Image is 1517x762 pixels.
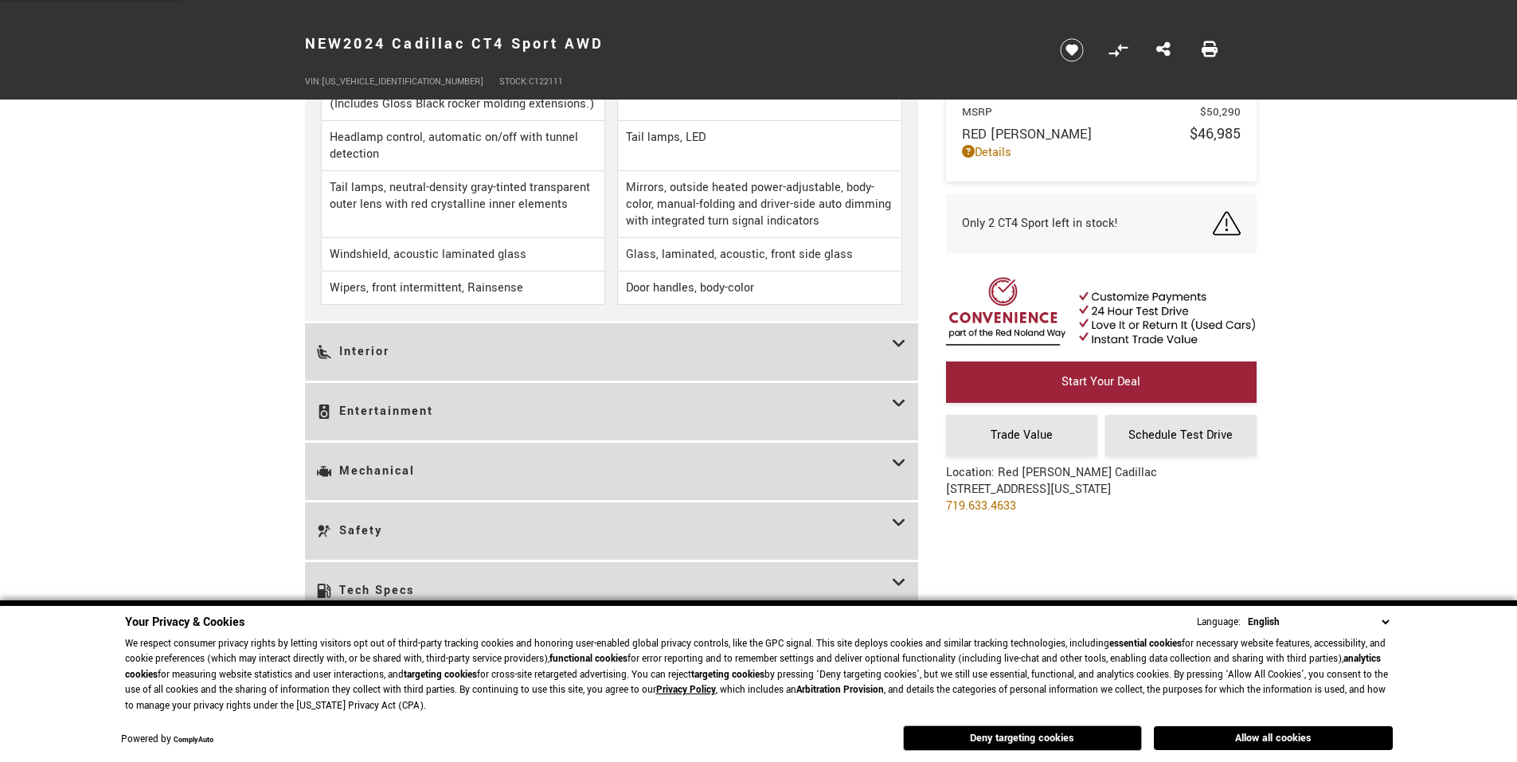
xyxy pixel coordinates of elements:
h3: Mechanical [317,455,892,488]
div: Location: Red [PERSON_NAME] Cadillac [STREET_ADDRESS][US_STATE] [946,464,1157,526]
a: Details [962,144,1241,161]
a: Start Your Deal [946,361,1257,403]
h3: Safety [317,514,892,548]
strong: targeting cookies [691,668,764,682]
strong: Arbitration Provision [796,683,884,697]
h3: Entertainment [317,395,892,428]
span: Only 2 CT4 Sport left in stock! [962,215,1118,232]
li: Tail lamps, LED [617,121,902,171]
li: Door handles, body-color [617,272,902,305]
span: Trade Value [991,427,1053,444]
strong: essential cookies [1109,637,1182,651]
span: Your Privacy & Cookies [125,614,244,631]
li: Mirrors, outside heated power-adjustable, body-color, manual-folding and driver-side auto dimming... [617,171,902,238]
a: Privacy Policy [656,683,716,697]
button: Deny targeting cookies [903,725,1142,751]
span: $46,985 [1190,123,1241,144]
span: [US_VEHICLE_IDENTIFICATION_NUMBER] [322,76,483,88]
button: Allow all cookies [1154,726,1393,750]
div: Powered by [121,735,213,745]
a: MSRP $50,290 [962,104,1241,119]
li: Tail lamps, neutral-density gray-tinted transparent outer lens with red crystalline inner elements [321,171,606,238]
p: We respect consumer privacy rights by letting visitors opt out of third-party tracking cookies an... [125,636,1393,714]
span: $50,290 [1200,104,1241,119]
strong: New [305,33,344,54]
button: Save vehicle [1054,37,1089,63]
span: MSRP [962,104,1200,119]
li: Headlamp control, automatic on/off with tunnel detection [321,121,606,171]
strong: targeting cookies [404,668,477,682]
li: Wipers, front intermittent, Rainsense [321,272,606,305]
a: ComplyAuto [174,735,213,745]
span: Start Your Deal [1062,373,1140,390]
h3: Tech Specs [317,574,892,608]
span: Schedule Test Drive [1128,427,1233,444]
a: Share this New 2024 Cadillac CT4 Sport AWD [1156,40,1171,61]
a: Print this New 2024 Cadillac CT4 Sport AWD [1202,40,1218,61]
h1: 2024 Cadillac CT4 Sport AWD [305,12,1034,76]
a: Trade Value [946,415,1097,456]
span: Red [PERSON_NAME] [962,125,1190,143]
h3: Interior [317,335,892,369]
span: VIN: [305,76,322,88]
button: Compare Vehicle [1106,38,1130,62]
span: Stock: [499,76,529,88]
li: Glass, laminated, acoustic, front side glass [617,238,902,272]
select: Language Select [1244,614,1393,631]
div: Language: [1197,617,1241,627]
a: 719.633.4633 [946,498,1016,514]
strong: analytics cookies [125,652,1381,682]
span: C122111 [529,76,563,88]
a: Schedule Test Drive [1105,415,1257,456]
a: Red [PERSON_NAME] $46,985 [962,123,1241,144]
strong: functional cookies [549,652,628,666]
li: Windshield, acoustic laminated glass [321,238,606,272]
